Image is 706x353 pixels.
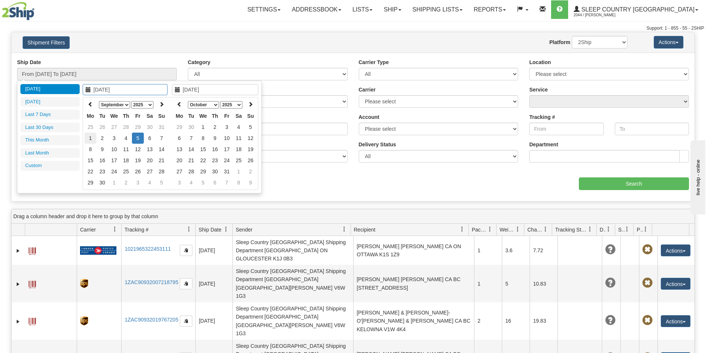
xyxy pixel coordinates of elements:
td: 5 [156,177,168,188]
span: Carrier [80,226,96,233]
a: Expand [14,318,22,325]
td: 3 [221,121,233,133]
a: 1ZAC90932007218795 [125,279,178,285]
td: 30 [96,177,108,188]
td: Sleep Country [GEOGRAPHIC_DATA] Shipping Department [GEOGRAPHIC_DATA] ON GLOUCESTER K1J 0B3 [232,236,353,265]
th: Tu [96,110,108,121]
td: 1 [84,133,96,144]
th: Fr [132,110,144,121]
button: Actions [661,278,690,290]
span: Pickup Not Assigned [642,278,653,288]
span: Weight [500,226,515,233]
a: Label [29,314,36,326]
td: 6 [144,133,156,144]
li: Last Month [20,148,80,158]
a: Sleep Country [GEOGRAPHIC_DATA] 2044 / [PERSON_NAME] [568,0,704,19]
td: 4 [120,133,132,144]
td: 29 [197,166,209,177]
a: Settings [242,0,286,19]
a: Sender filter column settings [338,223,351,236]
label: Platform [549,39,570,46]
td: 28 [120,121,132,133]
span: Charge [527,226,543,233]
div: Support: 1 - 855 - 55 - 2SHIP [2,25,704,31]
div: grid grouping header [11,209,695,224]
th: Th [120,110,132,121]
td: 22 [197,155,209,166]
span: Sleep Country [GEOGRAPHIC_DATA] [580,6,695,13]
input: Search [579,177,689,190]
td: 12 [132,144,144,155]
th: We [197,110,209,121]
td: 20 [173,155,185,166]
td: 7.72 [530,236,557,265]
img: 20 - Canada Post [80,246,116,255]
a: Carrier filter column settings [109,223,121,236]
td: 16 [96,155,108,166]
button: Copy to clipboard [180,316,192,327]
td: 14 [156,144,168,155]
td: 7 [185,133,197,144]
a: 1021965322453111 [125,246,171,252]
li: Last 7 Days [20,110,80,120]
td: 10.83 [530,265,557,302]
td: 31 [156,121,168,133]
td: 9 [245,177,256,188]
td: 17 [221,144,233,155]
label: Tracking # [529,113,555,121]
td: 27 [144,166,156,177]
a: Recipient filter column settings [456,223,468,236]
button: Actions [654,36,683,49]
td: 15 [197,144,209,155]
img: 8 - UPS [80,279,88,288]
td: 6 [173,133,185,144]
td: 29 [132,121,144,133]
td: 28 [185,166,197,177]
th: Su [245,110,256,121]
td: 10 [221,133,233,144]
li: [DATE] [20,84,80,94]
span: Ship Date [199,226,221,233]
th: Mo [84,110,96,121]
span: Unknown [605,315,616,326]
img: logo2044.jpg [2,2,34,20]
td: 2 [96,133,108,144]
td: 3 [132,177,144,188]
td: 27 [173,166,185,177]
td: 23 [209,155,221,166]
a: Reports [468,0,511,19]
td: 26 [245,155,256,166]
td: 1 [474,236,502,265]
td: 26 [96,121,108,133]
a: Pickup Status filter column settings [639,223,652,236]
span: Unknown [605,278,616,288]
td: 7 [221,177,233,188]
td: 18 [233,144,245,155]
td: 1 [108,177,120,188]
a: Delivery Status filter column settings [602,223,615,236]
button: Copy to clipboard [180,278,192,289]
td: 1 [197,121,209,133]
th: Sa [233,110,245,121]
span: Pickup Not Assigned [642,244,653,255]
td: 3 [108,133,120,144]
td: 8 [84,144,96,155]
button: Actions [661,244,690,256]
td: 21 [185,155,197,166]
a: Lists [347,0,378,19]
label: Department [529,141,558,148]
td: 27 [108,121,120,133]
a: 1ZAC90932019767205 [125,317,178,323]
span: Packages [472,226,487,233]
td: 29 [84,177,96,188]
td: 3.6 [502,236,530,265]
td: 7 [156,133,168,144]
td: [PERSON_NAME] [PERSON_NAME] CA ON OTTAWA K1S 1Z9 [353,236,474,265]
li: [DATE] [20,97,80,107]
input: To [615,123,689,135]
th: We [108,110,120,121]
label: Service [529,86,548,93]
td: 4 [185,177,197,188]
a: Label [29,244,36,256]
td: 8 [233,177,245,188]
